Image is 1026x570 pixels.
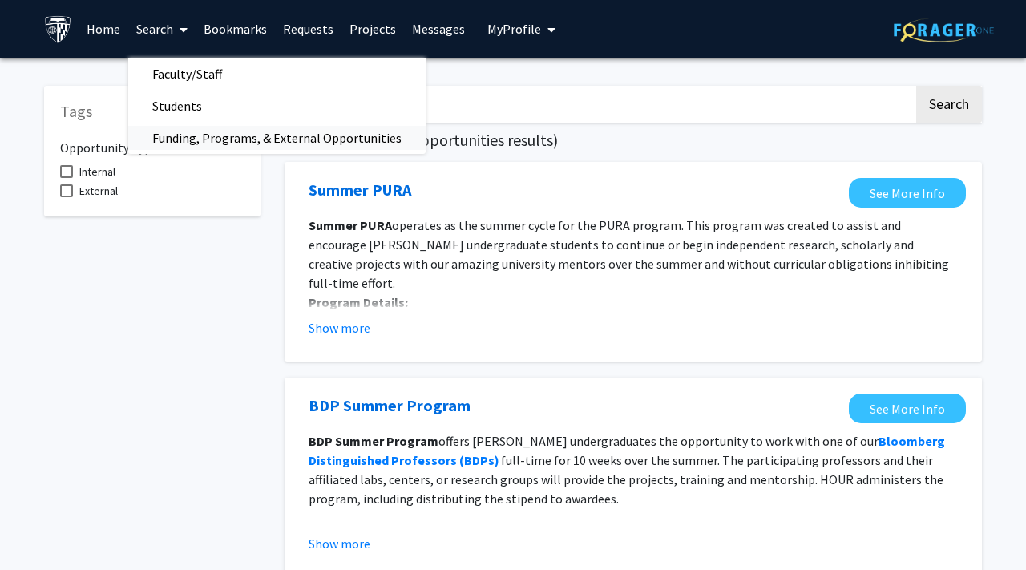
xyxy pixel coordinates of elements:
a: Search [128,1,196,57]
button: Show more [309,534,370,553]
a: Home [79,1,128,57]
a: Funding, Programs, & External Opportunities [128,126,426,150]
span: Internal [79,162,115,181]
span: External [79,181,118,200]
a: Students [128,94,426,118]
span: Faculty/Staff [128,58,246,90]
strong: Program Details: [309,294,408,310]
button: Show more [309,318,370,338]
img: Johns Hopkins University Logo [44,15,72,43]
input: Search Keywords [285,86,914,123]
strong: Summer PURA [309,217,392,233]
button: Search [916,86,982,123]
span: Students [128,90,226,122]
a: Requests [275,1,341,57]
a: Projects [341,1,404,57]
a: Opens in a new tab [309,394,471,418]
a: Opens in a new tab [309,178,411,202]
a: Opens in a new tab [849,178,966,208]
span: My Profile [487,21,541,37]
h6: Opportunity Type [60,127,244,156]
a: Messages [404,1,473,57]
p: offers [PERSON_NAME] undergraduates the opportunity to work with one of our full-time for 10 week... [309,431,958,508]
span: Funding, Programs, & External Opportunities [128,122,426,154]
a: Faculty/Staff [128,62,426,86]
strong: BDP Summer Program [309,433,438,449]
iframe: Chat [12,498,68,558]
img: ForagerOne Logo [894,18,994,42]
a: Bookmarks [196,1,275,57]
h5: Page of ( total opportunities results) [285,131,982,150]
h5: Tags [60,102,244,121]
a: Opens in a new tab [849,394,966,423]
span: operates as the summer cycle for the PURA program. This program was created to assist and encoura... [309,217,949,291]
